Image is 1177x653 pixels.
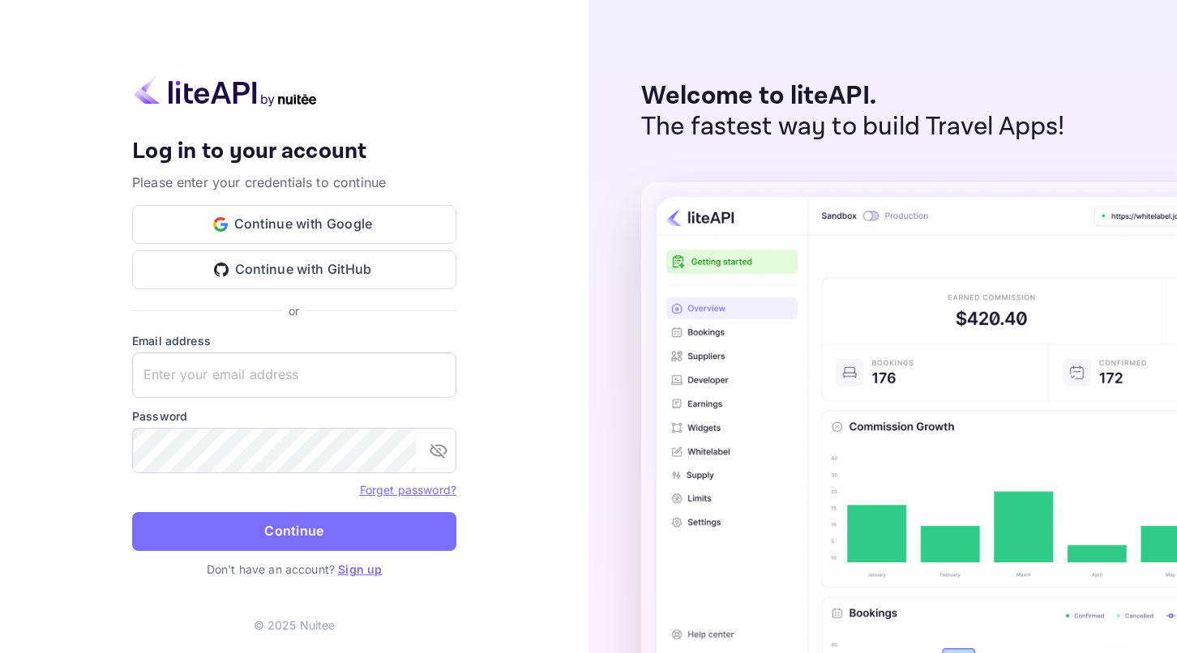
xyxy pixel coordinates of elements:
[641,81,1065,112] p: Welcome to liteAPI.
[132,561,456,578] p: Don't have an account?
[360,483,456,497] a: Forget password?
[132,250,456,289] button: Continue with GitHub
[132,512,456,551] button: Continue
[289,302,299,319] p: or
[132,408,456,425] label: Password
[338,562,382,576] a: Sign up
[132,332,456,349] label: Email address
[641,112,1065,143] p: The fastest way to build Travel Apps!
[132,75,319,107] img: liteapi
[132,138,456,166] h4: Log in to your account
[254,617,336,634] p: © 2025 Nuitee
[360,481,456,497] a: Forget password?
[132,352,456,398] input: Enter your email address
[132,205,456,244] button: Continue with Google
[132,173,456,192] p: Please enter your credentials to continue
[422,434,455,467] button: toggle password visibility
